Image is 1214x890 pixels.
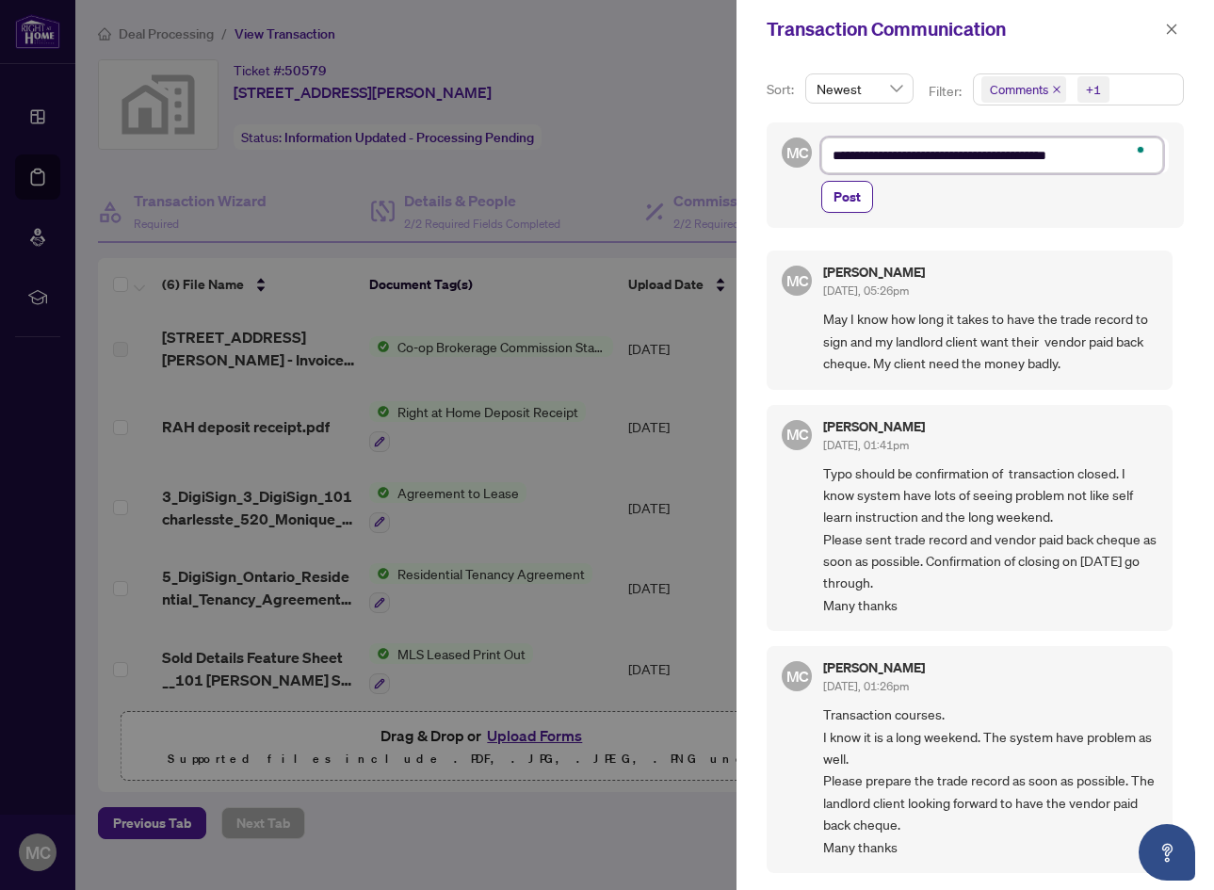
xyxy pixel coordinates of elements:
[821,181,873,213] button: Post
[823,308,1157,374] span: May I know how long it takes to have the trade record to sign and my landlord client want their v...
[929,81,964,102] p: Filter:
[767,79,798,100] p: Sort:
[817,74,902,103] span: Newest
[823,266,925,279] h5: [PERSON_NAME]
[834,182,861,212] span: Post
[823,462,1157,617] span: Typo should be confirmation of transaction closed. I know system have lots of seeing problem not ...
[823,679,909,693] span: [DATE], 01:26pm
[785,665,808,688] span: MC
[823,704,1157,858] span: Transaction courses. I know it is a long weekend. The system have problem as well. Please prepare...
[785,141,808,165] span: MC
[1165,23,1178,36] span: close
[1139,824,1195,881] button: Open asap
[823,661,925,674] h5: [PERSON_NAME]
[785,269,808,293] span: MC
[821,138,1163,173] textarea: To enrich screen reader interactions, please activate Accessibility in Grammarly extension settings
[1086,80,1101,99] div: +1
[823,438,909,452] span: [DATE], 01:41pm
[981,76,1066,103] span: Comments
[823,420,925,433] h5: [PERSON_NAME]
[1052,85,1061,94] span: close
[767,15,1159,43] div: Transaction Communication
[823,283,909,298] span: [DATE], 05:26pm
[990,80,1048,99] span: Comments
[785,423,808,446] span: MC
